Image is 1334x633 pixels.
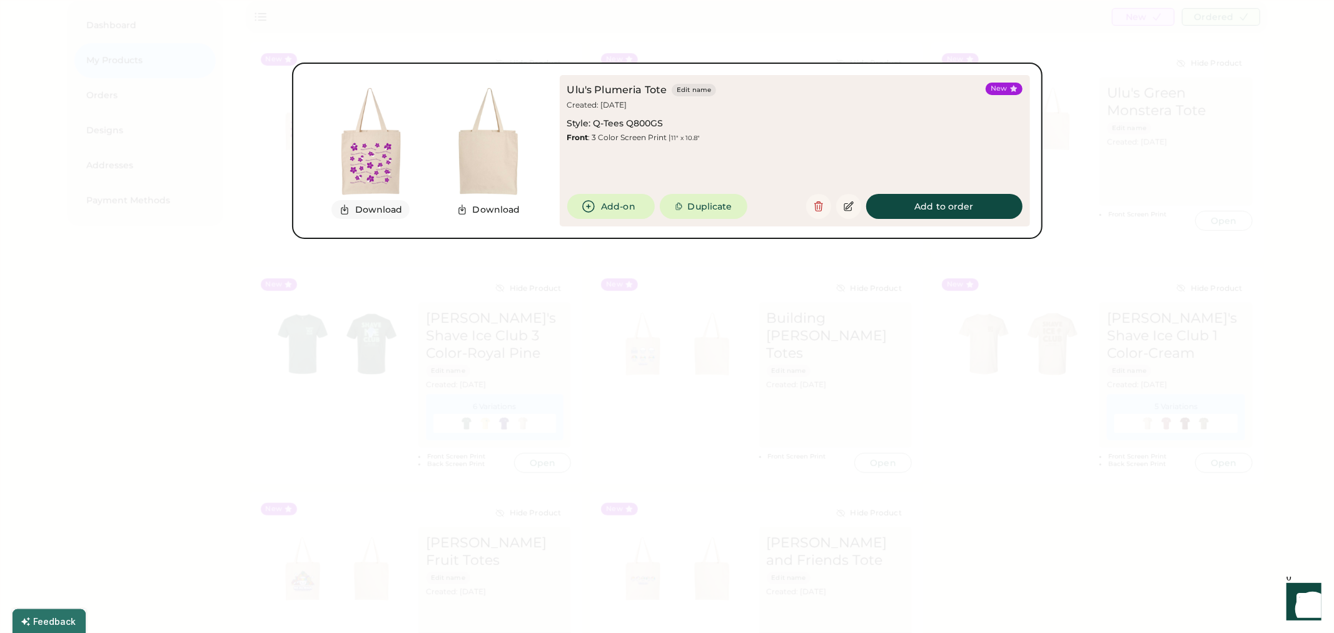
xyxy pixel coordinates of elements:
[866,194,1023,219] button: Add to order
[672,84,716,96] button: Edit name
[331,200,410,219] button: Download
[991,84,1008,94] div: New
[567,100,630,110] div: Created: [DATE]
[567,133,589,142] strong: Front
[567,194,655,219] button: Add-on
[660,194,747,219] button: Duplicate
[449,200,528,219] button: Download
[567,118,664,130] div: Style: Q-Tees Q800GS
[430,83,547,200] img: generate-image
[1275,577,1328,630] iframe: Front Chat
[672,134,700,142] font: 11" x 10.8"
[312,83,430,200] img: generate-image
[567,133,700,143] div: : 3 Color Screen Print |
[806,194,831,219] button: Delete this saved product
[567,83,667,98] div: Ulu's Plumeria Tote
[836,194,861,219] button: Edit this saved product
